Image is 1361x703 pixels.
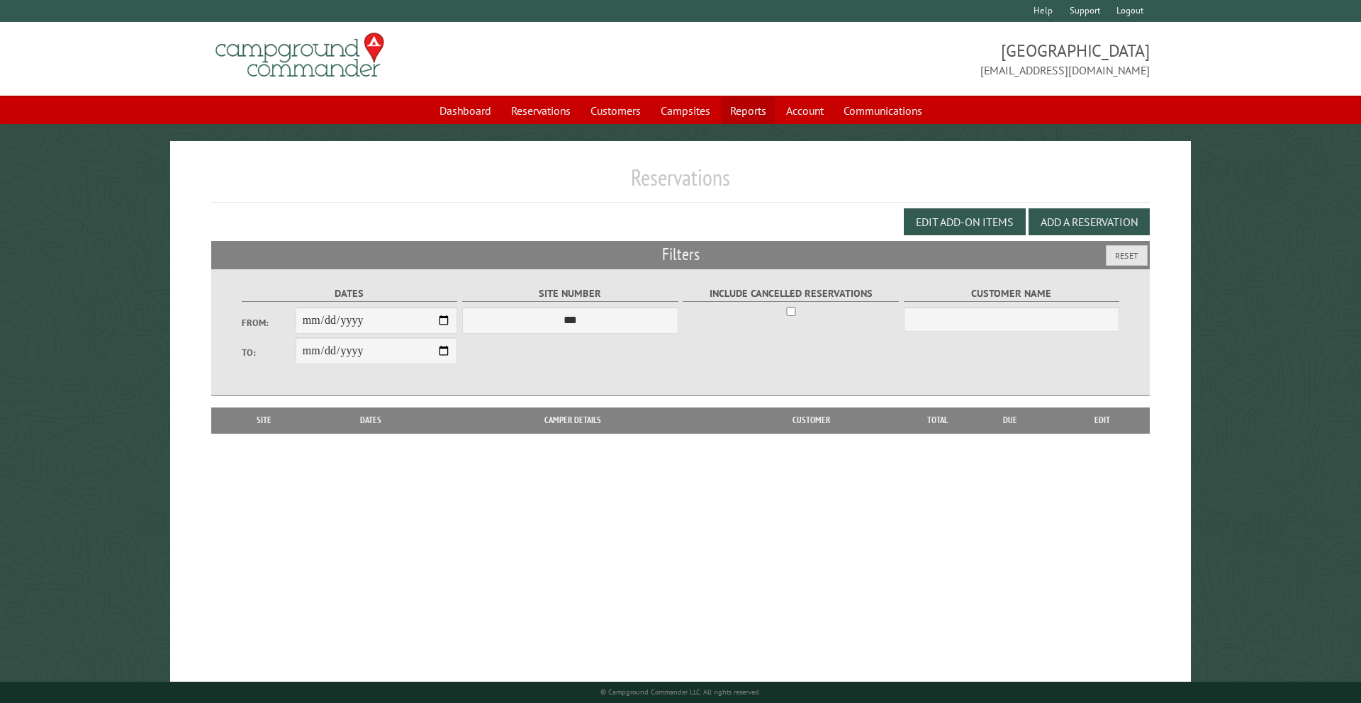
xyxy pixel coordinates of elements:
[835,97,931,124] a: Communications
[242,316,296,330] label: From:
[1029,208,1150,235] button: Add a Reservation
[218,407,310,433] th: Site
[909,407,965,433] th: Total
[432,407,714,433] th: Camper Details
[600,687,761,697] small: © Campground Commander LLC. All rights reserved.
[242,346,296,359] label: To:
[211,164,1150,203] h1: Reservations
[680,39,1150,79] span: [GEOGRAPHIC_DATA] [EMAIL_ADDRESS][DOMAIN_NAME]
[582,97,649,124] a: Customers
[211,241,1150,268] h2: Filters
[778,97,832,124] a: Account
[1106,245,1148,266] button: Reset
[722,97,775,124] a: Reports
[211,28,388,83] img: Campground Commander
[431,97,500,124] a: Dashboard
[1055,407,1150,433] th: Edit
[904,286,1120,302] label: Customer Name
[904,208,1026,235] button: Edit Add-on Items
[503,97,579,124] a: Reservations
[714,407,909,433] th: Customer
[462,286,678,302] label: Site Number
[242,286,458,302] label: Dates
[965,407,1055,433] th: Due
[683,286,899,302] label: Include Cancelled Reservations
[310,407,432,433] th: Dates
[652,97,719,124] a: Campsites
